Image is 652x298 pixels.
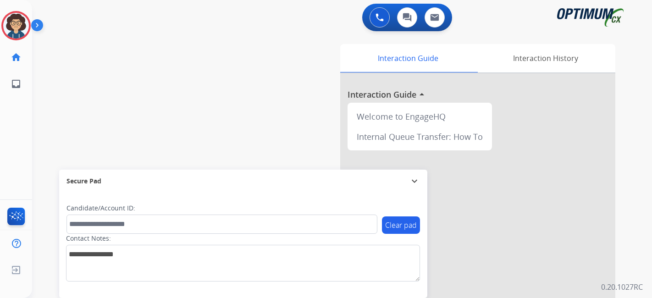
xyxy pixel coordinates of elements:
span: Secure Pad [66,177,101,186]
label: Candidate/Account ID: [66,204,135,213]
mat-icon: inbox [11,78,22,89]
div: Interaction History [475,44,615,72]
div: Interaction Guide [340,44,475,72]
mat-icon: expand_more [409,176,420,187]
label: Contact Notes: [66,234,111,243]
div: Welcome to EngageHQ [351,106,488,127]
p: 0.20.1027RC [601,281,643,292]
button: Clear pad [382,216,420,234]
div: Internal Queue Transfer: How To [351,127,488,147]
mat-icon: home [11,52,22,63]
img: avatar [3,13,29,39]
